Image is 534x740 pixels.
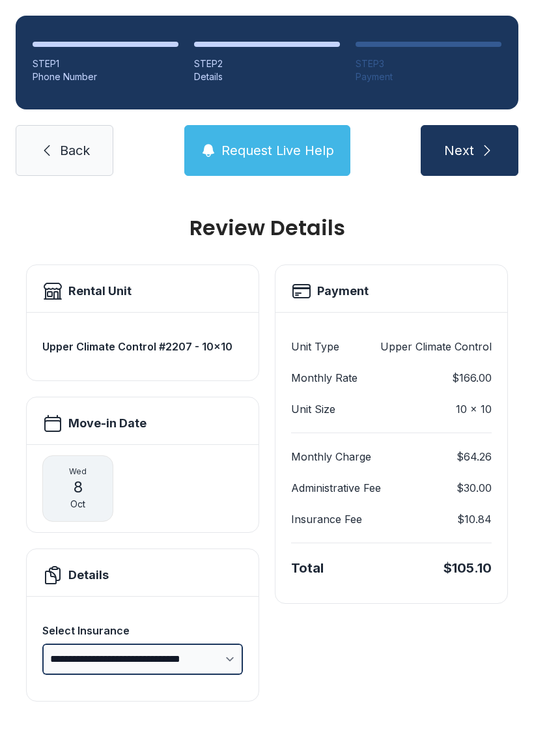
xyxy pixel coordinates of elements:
span: Oct [70,498,85,511]
dd: 10 x 10 [456,401,492,417]
div: STEP 2 [194,57,340,70]
div: $105.10 [443,559,492,577]
span: Back [60,141,90,160]
div: STEP 3 [356,57,501,70]
dt: Unit Type [291,339,339,354]
select: Select Insurance [42,644,243,675]
dd: $30.00 [457,480,492,496]
span: Next [444,141,474,160]
div: Details [194,70,340,83]
h2: Move-in Date [68,414,147,433]
div: Phone Number [33,70,178,83]
div: STEP 1 [33,57,178,70]
dd: Upper Climate Control [380,339,492,354]
span: 8 [74,477,83,498]
span: Request Live Help [221,141,334,160]
dt: Monthly Charge [291,449,371,464]
h2: Rental Unit [68,282,132,300]
dt: Monthly Rate [291,370,358,386]
div: Select Insurance [42,623,243,638]
h2: Payment [317,282,369,300]
h1: Review Details [26,218,508,238]
div: Total [291,559,324,577]
dd: $64.26 [457,449,492,464]
dt: Administrative Fee [291,480,381,496]
span: Wed [69,466,87,477]
dd: $166.00 [452,370,492,386]
dt: Unit Size [291,401,335,417]
dd: $10.84 [457,511,492,527]
dt: Insurance Fee [291,511,362,527]
h3: Upper Climate Control #2207 - 10x10 [42,339,243,354]
div: Payment [356,70,501,83]
h2: Details [68,566,109,584]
